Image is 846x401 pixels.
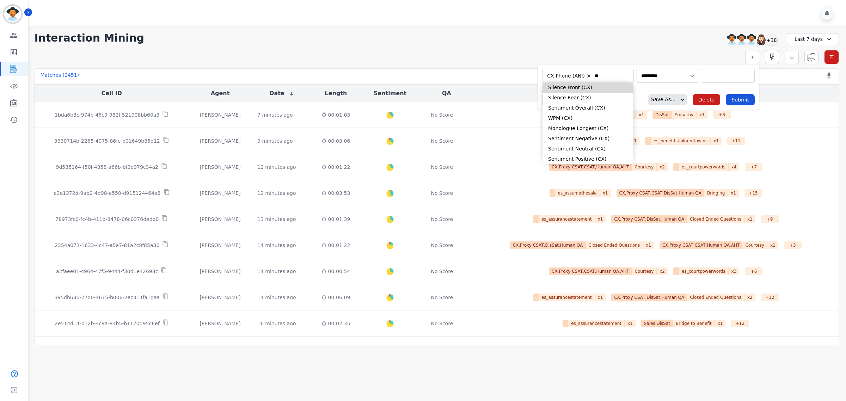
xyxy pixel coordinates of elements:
[257,294,296,301] div: 14 minutes ago
[727,137,745,145] div: + 11
[431,216,453,223] div: No Score
[539,294,595,301] span: es_assurancestatement
[510,241,586,249] span: CX,Proxy CSAT,DisSat,Human QA
[600,189,611,197] span: x 1
[617,189,704,197] span: CX,Proxy CSAT,CSAT,DisSat,Human QA
[657,163,668,171] span: x 2
[542,82,633,93] li: Silence Front (CX)
[194,268,246,275] div: [PERSON_NAME]
[318,294,354,301] div: 00:06:09
[744,294,755,301] span: x 2
[568,320,625,327] span: es_assurancestatement
[102,89,122,98] button: Call ID
[257,320,296,327] div: 16 minutes ago
[54,137,160,144] p: 3330714b-2265-4075-86fc-b01649b85d12
[194,137,246,144] div: [PERSON_NAME]
[318,190,354,197] div: 00:03:53
[194,294,246,301] div: [PERSON_NAME]
[431,190,453,197] div: No Score
[194,164,246,171] div: [PERSON_NAME]
[4,6,21,23] img: Bordered avatar
[318,137,354,144] div: 00:03:06
[56,164,158,171] p: 9d535164-f50f-4358-a66b-bf3e979c34a2
[194,190,246,197] div: [PERSON_NAME]
[542,154,633,164] li: Sentiment Positive (CX)
[549,163,632,171] span: CX,Proxy CSAT,CSAT,Human QA,AHT
[643,241,654,249] span: x 1
[257,164,296,171] div: 12 minutes ago
[648,94,675,105] div: Save As...
[431,320,453,327] div: No Score
[595,294,606,301] span: x 1
[761,294,779,301] div: + 12
[745,267,762,275] div: + 6
[726,94,755,105] button: Submit
[318,320,354,327] div: 00:02:35
[632,163,657,171] span: Courtesy
[542,134,633,144] li: Sentiment Negative (CX)
[729,267,740,275] span: x 3
[318,164,354,171] div: 00:01:22
[55,216,159,223] p: 78973fc0-fc4b-411b-8478-06c0376dedb0
[442,89,451,98] button: QA
[784,241,802,249] div: + 3
[611,294,687,301] span: CX,Proxy CSAT,DisSat,Human QA
[632,267,657,275] span: Courtesy
[657,267,668,275] span: x 2
[704,189,728,197] span: Bridging
[194,320,246,327] div: [PERSON_NAME]
[679,267,729,275] span: es_courtpowerwords
[431,164,453,171] div: No Score
[761,215,779,223] div: + 9
[542,103,633,113] li: Sentiment Overall (CX)
[693,94,720,105] button: Delete
[257,137,293,144] div: 9 minutes ago
[766,34,778,46] div: +38
[55,111,159,118] p: 1bda6b3c-974b-46c9-982f-521008bb60a3
[715,320,726,327] span: x 1
[431,137,453,144] div: No Score
[660,241,743,249] span: CX,Proxy CSAT,CSAT,Human QA,AHT
[652,111,672,119] span: DisSat
[431,111,453,118] div: No Score
[318,216,354,223] div: 00:01:39
[431,294,453,301] div: No Score
[542,144,633,154] li: Sentiment Neutral (CX)
[542,93,633,103] li: Silence Rear (CX)
[729,163,740,171] span: x 4
[625,320,636,327] span: x 1
[40,72,79,81] div: Matches ( 2451 )
[767,241,778,249] span: x 1
[431,268,453,275] div: No Score
[374,89,406,98] button: Sentiment
[636,111,647,119] span: x 1
[611,215,687,223] span: CX,Proxy CSAT,DisSat,Human QA
[728,189,739,197] span: x 1
[595,215,606,223] span: x 1
[549,267,632,275] span: CX,Proxy CSAT,CSAT,Human QA,AHT
[539,215,595,223] span: es_assurancestatement
[697,111,707,119] span: x 1
[679,163,729,171] span: es_courtpowerwords
[673,320,715,327] span: Bridge to Benefit
[787,33,839,45] div: Last 7 days
[704,72,753,80] ul: selected options
[211,89,230,98] button: Agent
[544,72,629,80] ul: selected options
[586,241,643,249] span: Closed Ended Questions
[34,32,144,44] h1: Interaction Mining
[318,242,354,249] div: 00:01:22
[257,111,293,118] div: 7 minutes ago
[672,111,697,119] span: Empathy
[325,89,347,98] button: Length
[56,268,158,275] p: a2faee01-c964-47f5-9444-f30d1e42698c
[542,123,633,134] li: Monologue Longest (CX)
[194,111,246,118] div: [PERSON_NAME]
[257,268,296,275] div: 14 minutes ago
[431,242,453,249] div: No Score
[54,190,161,197] p: e3e1372d-9ab2-4d98-a550-d915124464e8
[711,137,722,145] span: x 1
[687,215,744,223] span: Closed Ended Questions
[744,215,755,223] span: x 1
[744,189,762,197] div: + 15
